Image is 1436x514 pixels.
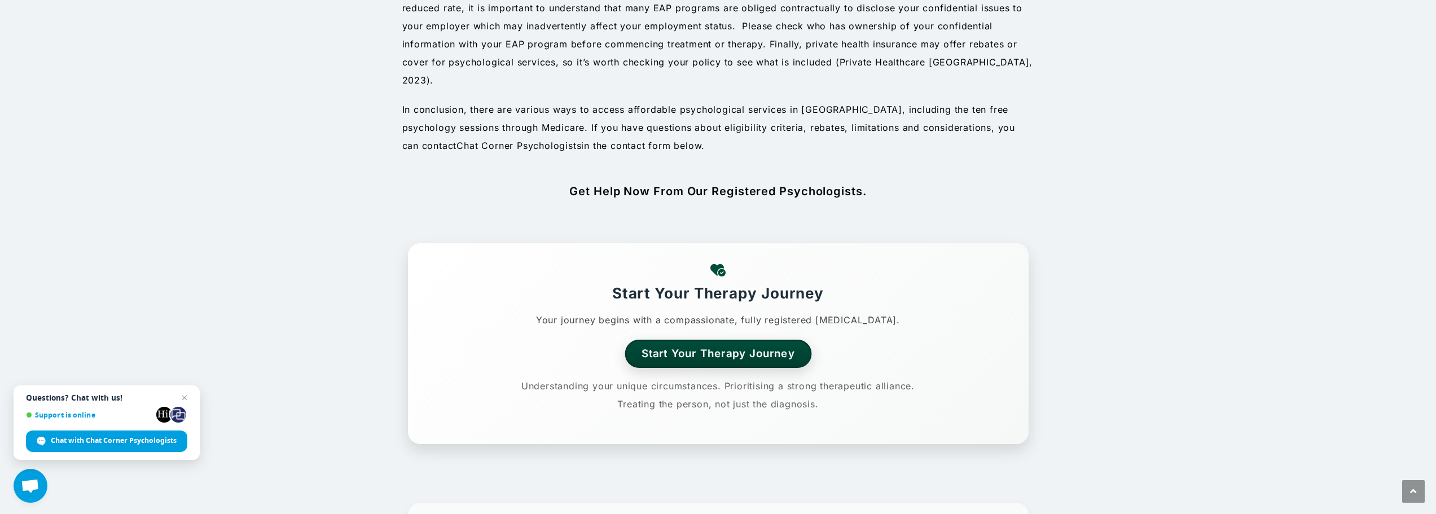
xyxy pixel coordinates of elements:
section: Start Your Therapy Journey [408,243,1029,444]
div: Chat with Chat Corner Psychologists [26,430,187,452]
a: Start your therapy journey [625,340,811,367]
a: Chat Corner Psychologists [456,140,581,151]
span: Questions? Chat with us! [26,393,187,402]
div: Open chat [14,469,47,503]
a: Scroll to the top of the page [1402,480,1425,503]
span: Close chat [178,391,191,405]
p: In conclusion, there are various ways to access affordable psychological services in [GEOGRAPHIC_... [402,100,1034,155]
span: Chat with Chat Corner Psychologists [51,436,177,446]
p: Understanding your unique circumstances. Prioritising a strong therapeutic alliance. Treating the... [515,377,921,413]
p: Your journey begins with a compassionate, fully registered [MEDICAL_DATA]. [419,311,1017,329]
h2: Get Help Now From Our Registered Psychologists. [409,184,1027,200]
span: Support is online [26,411,152,419]
h3: Start Your Therapy Journey [419,283,1017,304]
